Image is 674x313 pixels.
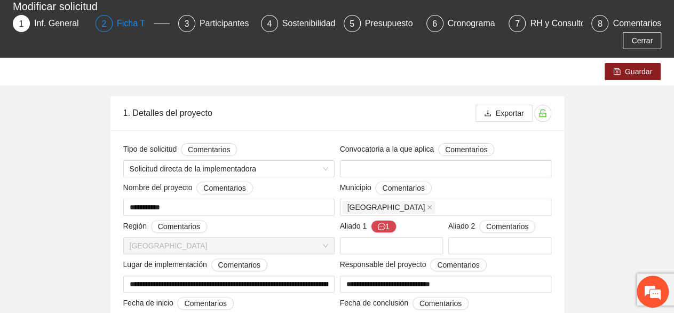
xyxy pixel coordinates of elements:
div: Ficha T [117,15,154,32]
span: 6 [432,19,437,28]
span: message [378,223,385,231]
button: Fecha de inicio [177,297,233,310]
span: Comentarios [188,144,230,155]
div: 2Ficha T [96,15,170,32]
div: RH y Consultores [530,15,605,32]
span: Estamos en línea. [62,98,147,206]
textarea: Escriba su mensaje y pulse “Intro” [5,204,203,241]
span: Aliado 2 [448,220,536,233]
span: Responsable del proyecto [340,259,487,271]
span: Región [123,220,208,233]
button: Cerrar [623,32,661,49]
span: Comentarios [445,144,487,155]
div: Minimizar ventana de chat en vivo [175,5,201,31]
div: Participantes [200,15,258,32]
span: unlock [535,109,551,118]
div: Presupuesto [365,15,422,32]
div: 5Presupuesto [344,15,418,32]
span: 7 [515,19,520,28]
span: download [484,109,491,118]
div: Inf. General [34,15,88,32]
span: Chihuahua [343,201,435,214]
div: Sostenibilidad [282,15,344,32]
span: Comentarios [486,221,528,232]
span: 4 [267,19,272,28]
button: Convocatoria a la que aplica [438,143,494,156]
button: Nombre del proyecto [196,182,252,194]
span: Comentarios [419,298,462,309]
div: 3Participantes [178,15,252,32]
span: Fecha de inicio [123,297,234,310]
div: 6Cronograma [426,15,501,32]
button: Responsable del proyecto [430,259,486,271]
span: Convocatoria a la que aplica [340,143,495,156]
span: Fecha de conclusión [340,297,469,310]
span: [GEOGRAPHIC_DATA] [347,201,425,213]
span: save [613,68,621,76]
span: Guardar [625,66,652,77]
span: Comentarios [184,298,226,309]
span: Lugar de implementación [123,259,267,271]
span: Tipo de solicitud [123,143,237,156]
span: 1 [19,19,24,28]
span: close [427,205,432,210]
button: Aliado 2 [479,220,535,233]
span: Comentarios [203,182,245,194]
span: Cerrar [631,35,653,46]
span: Solicitud directa de la implementadora [130,161,328,177]
span: Comentarios [158,221,200,232]
span: 5 [350,19,354,28]
button: saveGuardar [605,63,661,80]
span: Comentarios [437,259,479,271]
span: Municipio [340,182,432,194]
button: downloadExportar [475,105,533,122]
button: Lugar de implementación [211,259,267,271]
div: 8Comentarios [591,15,661,32]
span: 8 [598,19,602,28]
div: Comentarios [613,15,661,32]
button: unlock [534,105,551,122]
div: Cronograma [448,15,504,32]
button: Municipio [375,182,431,194]
div: 1Inf. General [13,15,87,32]
span: Comentarios [382,182,424,194]
div: 1. Detalles del proyecto [123,98,475,128]
span: 2 [101,19,106,28]
div: 4Sostenibilidad [261,15,335,32]
span: Exportar [496,107,524,119]
div: Chatee con nosotros ahora [55,54,179,68]
div: 7RH y Consultores [509,15,583,32]
span: Comentarios [218,259,260,271]
button: Región [151,220,207,233]
span: 3 [184,19,189,28]
span: Aliado 1 [340,220,397,233]
button: Fecha de conclusión [413,297,469,310]
span: Chihuahua [130,238,328,254]
span: Nombre del proyecto [123,182,253,194]
button: Aliado 1 [371,220,397,233]
button: Tipo de solicitud [181,143,237,156]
